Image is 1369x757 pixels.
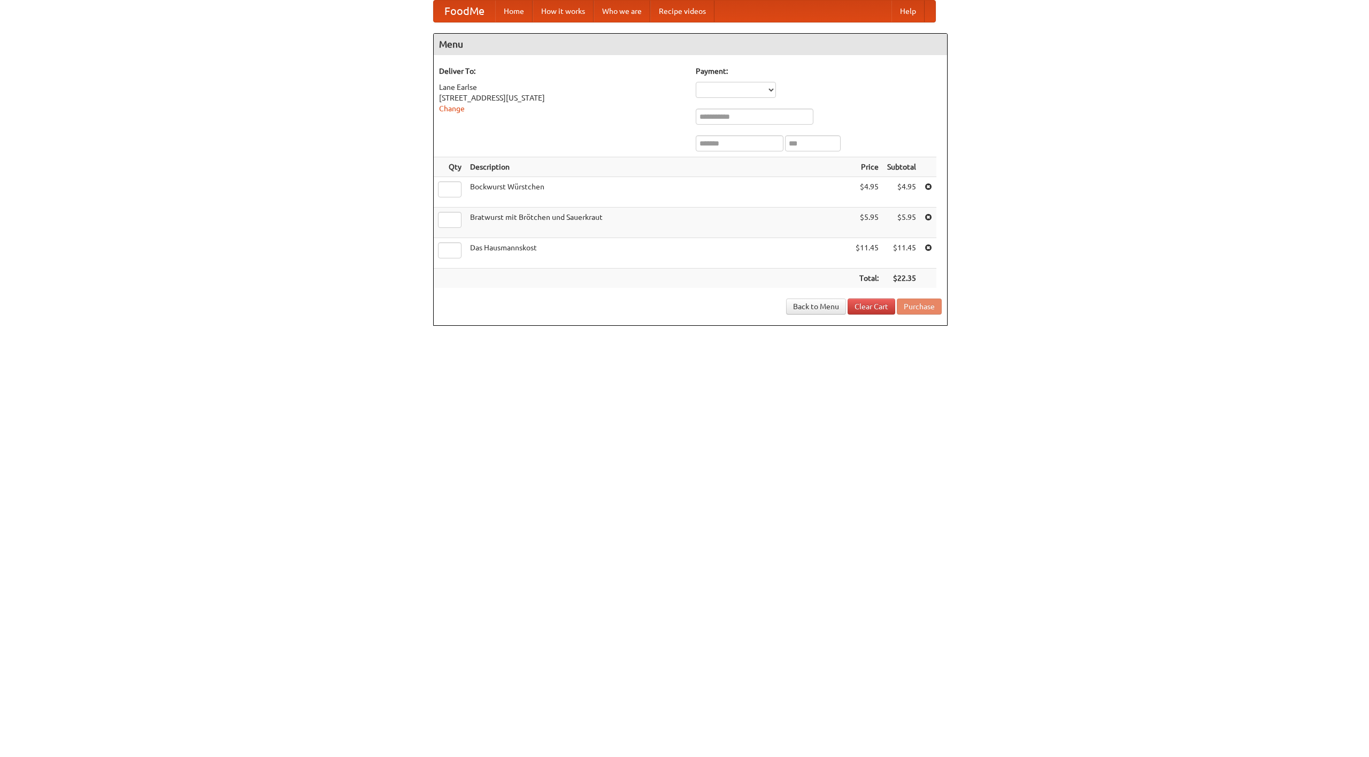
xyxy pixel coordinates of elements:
[696,66,942,77] h5: Payment:
[439,93,685,103] div: [STREET_ADDRESS][US_STATE]
[466,238,851,269] td: Das Hausmannskost
[851,238,883,269] td: $11.45
[439,82,685,93] div: Lane Earlse
[883,269,920,288] th: $22.35
[897,299,942,315] button: Purchase
[495,1,533,22] a: Home
[466,208,851,238] td: Bratwurst mit Brötchen und Sauerkraut
[891,1,925,22] a: Help
[434,1,495,22] a: FoodMe
[650,1,714,22] a: Recipe videos
[851,177,883,208] td: $4.95
[434,34,947,55] h4: Menu
[466,157,851,177] th: Description
[786,299,846,315] a: Back to Menu
[851,269,883,288] th: Total:
[883,238,920,269] td: $11.45
[439,66,685,77] h5: Deliver To:
[434,157,466,177] th: Qty
[851,157,883,177] th: Price
[594,1,650,22] a: Who we are
[851,208,883,238] td: $5.95
[883,208,920,238] td: $5.95
[883,157,920,177] th: Subtotal
[466,177,851,208] td: Bockwurst Würstchen
[848,299,895,315] a: Clear Cart
[439,104,465,113] a: Change
[533,1,594,22] a: How it works
[883,177,920,208] td: $4.95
